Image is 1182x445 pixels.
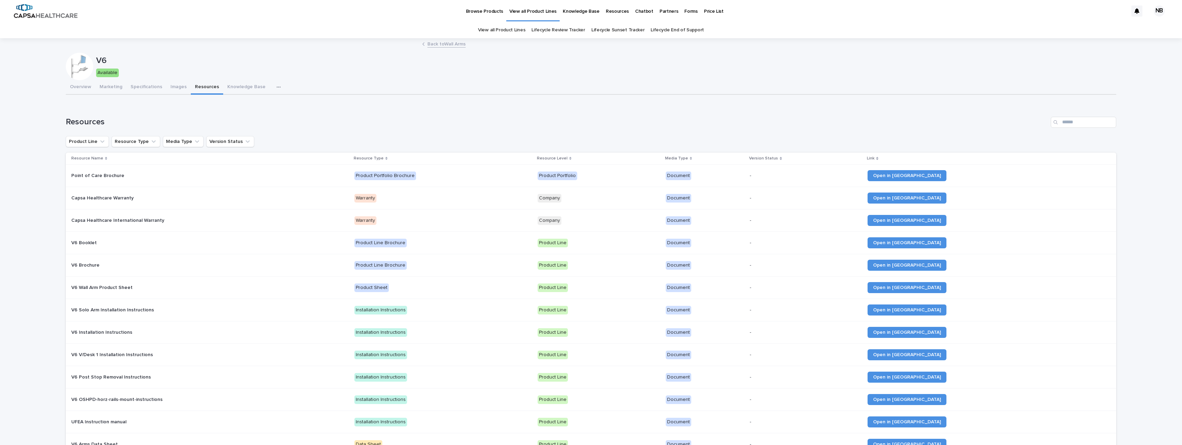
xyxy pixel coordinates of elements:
[66,299,1117,321] tr: V6 Solo Arm Installation InstructionsV6 Solo Arm Installation Instructions Installation Instructi...
[223,80,270,95] button: Knowledge Base
[868,260,946,271] a: Open in [GEOGRAPHIC_DATA]
[538,351,568,359] div: Product Line
[873,308,941,312] span: Open in [GEOGRAPHIC_DATA]
[873,240,941,245] span: Open in [GEOGRAPHIC_DATA]
[71,373,152,380] p: V6 Post Stop Removal Instructions
[427,40,466,48] a: Back toWall Arms
[666,194,691,203] div: Document
[651,22,704,38] a: Lifecycle End of Support
[868,215,946,226] a: Open in [GEOGRAPHIC_DATA]
[66,254,1117,277] tr: V6 BrochureV6 Brochure Product Line BrochureProduct LineDocument-Open in [GEOGRAPHIC_DATA]
[66,117,1048,127] h1: Resources
[666,216,691,225] div: Document
[66,344,1117,366] tr: V6 V/Desk 1 Installation InstructionsV6 V/Desk 1 Installation Instructions Installation Instructi...
[873,196,941,200] span: Open in [GEOGRAPHIC_DATA]
[191,80,223,95] button: Resources
[873,263,941,268] span: Open in [GEOGRAPHIC_DATA]
[868,349,946,360] a: Open in [GEOGRAPHIC_DATA]
[538,418,568,426] div: Product Line
[749,155,778,162] p: Version Status
[666,351,691,359] div: Document
[66,136,109,147] button: Product Line
[66,80,95,95] button: Overview
[868,416,946,427] a: Open in [GEOGRAPHIC_DATA]
[868,372,946,383] a: Open in [GEOGRAPHIC_DATA]
[873,397,941,402] span: Open in [GEOGRAPHIC_DATA]
[868,170,946,181] a: Open in [GEOGRAPHIC_DATA]
[71,194,135,201] p: Capsa Healthcare Warranty
[206,136,254,147] button: Version Status
[71,306,155,313] p: V6 Solo Arm Installation Instructions
[591,22,645,38] a: Lifecycle Sunset Tracker
[96,56,1114,66] p: V6
[537,155,568,162] p: Resource Level
[166,80,191,95] button: Images
[538,261,568,270] div: Product Line
[354,261,407,270] div: Product Line Brochure
[873,285,941,290] span: Open in [GEOGRAPHIC_DATA]
[666,418,691,426] div: Document
[71,351,154,358] p: V6 V/Desk 1 Installation Instructions
[868,237,946,248] a: Open in [GEOGRAPHIC_DATA]
[868,304,946,315] a: Open in [GEOGRAPHIC_DATA]
[1051,117,1116,128] input: Search
[96,69,119,77] div: Available
[750,374,862,380] p: -
[71,283,134,291] p: V6 Wall Arm Product Sheet
[354,306,407,314] div: Installation Instructions
[666,261,691,270] div: Document
[14,4,77,18] img: B5p4sRfuTuC72oLToeu7
[66,187,1117,209] tr: Capsa Healthcare WarrantyCapsa Healthcare Warranty WarrantyCompanyDocument-Open in [GEOGRAPHIC_DATA]
[750,397,862,403] p: -
[66,165,1117,187] tr: Point of Care BrochurePoint of Care Brochure Product Portfolio BrochureProduct PortfolioDocument-...
[354,351,407,359] div: Installation Instructions
[478,22,525,38] a: View all Product Lines
[750,419,862,425] p: -
[750,352,862,358] p: -
[95,80,126,95] button: Marketing
[71,261,101,268] p: V6 Brochure
[873,420,941,424] span: Open in [GEOGRAPHIC_DATA]
[666,328,691,337] div: Document
[538,216,561,225] div: Company
[354,155,384,162] p: Resource Type
[538,395,568,404] div: Product Line
[354,216,376,225] div: Warranty
[354,172,416,180] div: Product Portfolio Brochure
[868,193,946,204] a: Open in [GEOGRAPHIC_DATA]
[66,389,1117,411] tr: V6 OSHPD-horz-rails-mount-instructionsV6 OSHPD-horz-rails-mount-instructions Installation Instruc...
[66,277,1117,299] tr: V6 Wall Arm Product SheetV6 Wall Arm Product Sheet Product SheetProduct LineDocument-Open in [GEO...
[71,172,126,179] p: Point of Care Brochure
[66,366,1117,389] tr: V6 Post Stop Removal InstructionsV6 Post Stop Removal Instructions Installation InstructionsProdu...
[750,262,862,268] p: -
[868,282,946,293] a: Open in [GEOGRAPHIC_DATA]
[71,418,128,425] p: UFEA Instruction manual
[666,395,691,404] div: Document
[354,328,407,337] div: Installation Instructions
[66,209,1117,232] tr: Capsa Healthcare International WarrantyCapsa Healthcare International Warranty WarrantyCompanyDoc...
[71,239,98,246] p: V6 Booklet
[354,239,407,247] div: Product Line Brochure
[750,218,862,224] p: -
[354,395,407,404] div: Installation Instructions
[66,321,1117,344] tr: V6 Installation InstructionsV6 Installation Instructions Installation InstructionsProduct LineDoc...
[666,283,691,292] div: Document
[750,195,862,201] p: -
[750,330,862,335] p: -
[538,328,568,337] div: Product Line
[750,173,862,179] p: -
[354,418,407,426] div: Installation Instructions
[1154,6,1165,17] div: NB
[538,172,577,180] div: Product Portfolio
[71,395,164,403] p: V6 OSHPD-horz-rails-mount-instructions
[665,155,688,162] p: Media Type
[71,155,103,162] p: Resource Name
[750,285,862,291] p: -
[354,283,389,292] div: Product Sheet
[538,306,568,314] div: Product Line
[868,327,946,338] a: Open in [GEOGRAPHIC_DATA]
[538,283,568,292] div: Product Line
[750,307,862,313] p: -
[873,218,941,223] span: Open in [GEOGRAPHIC_DATA]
